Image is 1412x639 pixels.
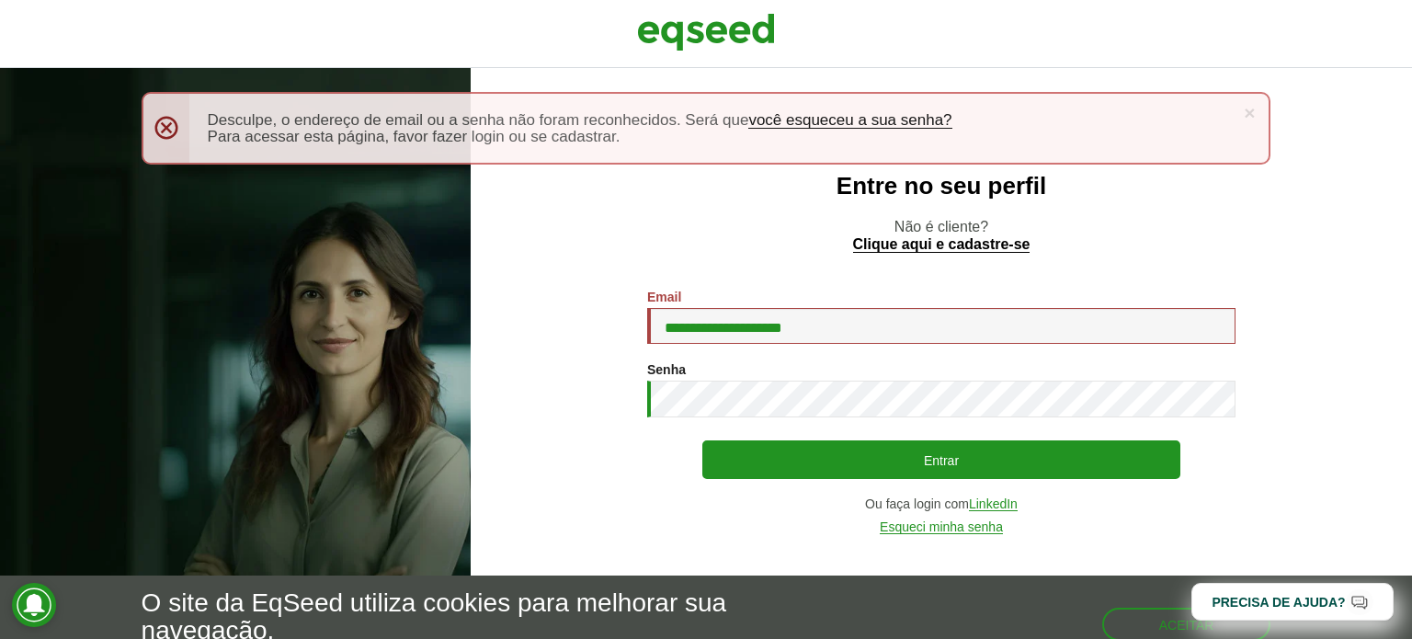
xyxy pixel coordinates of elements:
a: × [1244,103,1255,122]
a: você esqueceu a sua senha? [748,112,951,129]
div: Ou faça login com [647,497,1235,511]
label: Senha [647,363,686,376]
a: LinkedIn [969,497,1018,511]
label: Email [647,291,681,303]
p: Não é cliente? [507,218,1375,253]
a: Esqueci minha senha [880,520,1003,534]
a: Clique aqui e cadastre-se [853,237,1031,253]
li: Para acessar esta página, favor fazer login ou se cadastrar. [208,129,1233,144]
img: EqSeed Logo [637,9,775,55]
h2: Entre no seu perfil [507,173,1375,200]
button: Entrar [702,440,1180,479]
li: Desculpe, o endereço de email ou a senha não foram reconhecidos. Será que [208,112,1233,129]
